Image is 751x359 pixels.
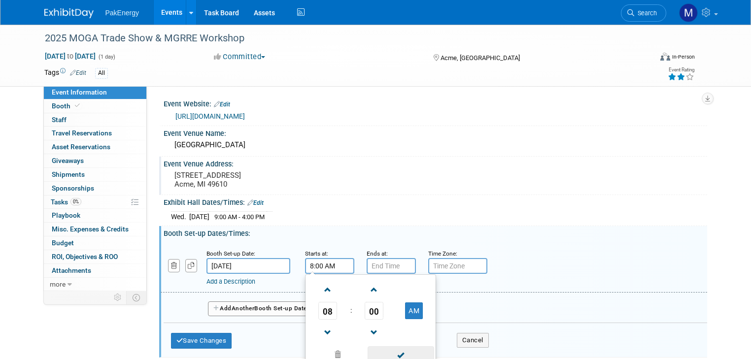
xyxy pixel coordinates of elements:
img: Format-Inperson.png [660,53,670,61]
span: Acme, [GEOGRAPHIC_DATA] [441,54,520,62]
a: Add a Description [206,278,255,285]
input: Start Time [305,258,354,274]
a: Edit [70,69,86,76]
div: Event Website: [164,97,707,109]
img: Mary Walker [679,3,698,22]
span: [DATE] [DATE] [44,52,96,61]
a: more [44,278,146,291]
td: [DATE] [189,212,209,222]
span: Pick Hour [318,302,337,320]
span: Tasks [51,198,81,206]
a: Increment Hour [318,277,337,302]
span: Staff [52,116,67,124]
a: Shipments [44,168,146,181]
a: Decrement Minute [365,320,383,345]
a: Asset Reservations [44,140,146,154]
td: : [348,302,354,320]
td: Wed. [171,212,189,222]
small: Starts at: [305,250,328,257]
a: Attachments [44,264,146,277]
a: Staff [44,113,146,127]
button: AM [405,302,423,319]
img: ExhibitDay [44,8,94,18]
input: Date [206,258,290,274]
span: (1 day) [98,54,115,60]
div: Event Venue Name: [164,126,707,138]
span: PakEnergy [105,9,139,17]
div: [GEOGRAPHIC_DATA] [171,137,700,153]
td: Personalize Event Tab Strip [109,291,127,304]
a: Giveaways [44,154,146,167]
span: Another [232,305,255,312]
span: Event Information [52,88,107,96]
div: All [95,68,108,78]
span: 0% [70,198,81,205]
i: Booth reservation complete [75,103,80,108]
td: Tags [44,67,86,79]
span: to [66,52,75,60]
pre: [STREET_ADDRESS] Acme, MI 49610 [174,171,379,189]
a: Budget [44,236,146,250]
span: Search [634,9,657,17]
div: Event Venue Address: [164,157,707,169]
span: ROI, Objectives & ROO [52,253,118,261]
a: Search [621,4,666,22]
small: Time Zone: [428,250,457,257]
small: Booth Set-up Date: [206,250,255,257]
a: Decrement Hour [318,320,337,345]
button: Save Changes [171,333,232,349]
a: Event Information [44,86,146,99]
span: more [50,280,66,288]
span: Budget [52,239,74,247]
button: Committed [210,52,269,62]
div: Exhibit Hall Dates/Times: [164,195,707,208]
div: In-Person [672,53,695,61]
span: Playbook [52,211,80,219]
span: Booth [52,102,82,110]
a: Playbook [44,209,146,222]
a: [URL][DOMAIN_NAME] [175,112,245,120]
span: Misc. Expenses & Credits [52,225,129,233]
a: ROI, Objectives & ROO [44,250,146,263]
small: Ends at: [367,250,388,257]
div: Event Rating [668,67,694,72]
span: Sponsorships [52,184,94,192]
a: Misc. Expenses & Credits [44,223,146,236]
span: Travel Reservations [52,129,112,137]
button: Cancel [457,333,489,348]
a: Sponsorships [44,182,146,195]
input: End Time [367,258,416,274]
span: Attachments [52,266,91,274]
a: Edit [214,101,230,108]
a: Edit [247,199,264,206]
span: 9:00 AM - 4:00 PM [214,213,265,221]
a: Tasks0% [44,196,146,209]
a: Travel Reservations [44,127,146,140]
span: Shipments [52,170,85,178]
span: Asset Reservations [52,143,110,151]
div: 2025 MOGA Trade Show & MGRRE Workshop [41,30,640,47]
input: Time Zone [428,258,487,274]
span: Pick Minute [365,302,383,320]
span: Giveaways [52,157,84,164]
div: Booth Set-up Dates/Times: [164,226,707,238]
td: Toggle Event Tabs [126,291,146,304]
a: Increment Minute [365,277,383,302]
a: Booth [44,99,146,113]
button: AddAnotherBooth Set-up Date [208,301,312,316]
div: Event Format [599,51,695,66]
